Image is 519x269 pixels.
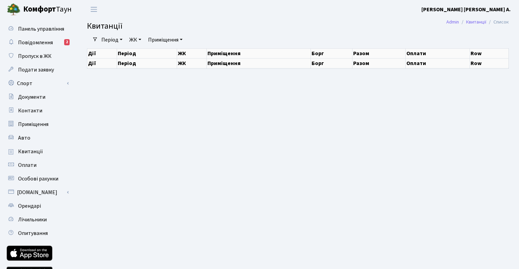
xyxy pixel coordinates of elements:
[3,172,72,186] a: Особові рахунки
[87,58,117,68] th: Дії
[3,104,72,117] a: Контакти
[421,5,511,14] a: [PERSON_NAME] [PERSON_NAME] А.
[18,202,41,210] span: Орендарі
[352,48,405,58] th: Разом
[177,58,207,68] th: ЖК
[3,90,72,104] a: Документи
[3,22,72,36] a: Панель управління
[311,48,352,58] th: Борг
[18,230,48,237] span: Опитування
[7,3,20,16] img: logo.png
[3,36,72,49] a: Повідомлення2
[470,58,509,68] th: Row
[206,48,311,58] th: Приміщення
[486,18,509,26] li: Список
[18,175,58,183] span: Особові рахунки
[405,48,470,58] th: Оплати
[145,34,185,46] a: Приміщення
[18,121,48,128] span: Приміщення
[23,4,72,15] span: Таун
[18,93,45,101] span: Документи
[3,145,72,158] a: Квитанції
[99,34,125,46] a: Період
[3,63,72,77] a: Подати заявку
[18,216,47,223] span: Лічильники
[23,4,56,15] b: Комфорт
[117,48,177,58] th: Період
[405,58,470,68] th: Оплати
[466,18,486,26] a: Квитанції
[470,48,509,58] th: Row
[421,6,511,13] b: [PERSON_NAME] [PERSON_NAME] А.
[127,34,144,46] a: ЖК
[87,20,122,32] span: Квитанції
[64,39,70,45] div: 2
[3,213,72,226] a: Лічильники
[3,199,72,213] a: Орендарі
[3,226,72,240] a: Опитування
[18,25,64,33] span: Панель управління
[18,66,54,74] span: Подати заявку
[87,48,117,58] th: Дії
[3,117,72,131] a: Приміщення
[3,186,72,199] a: [DOMAIN_NAME]
[18,39,53,46] span: Повідомлення
[18,161,37,169] span: Оплати
[311,58,352,68] th: Борг
[3,49,72,63] a: Пропуск в ЖК
[177,48,207,58] th: ЖК
[3,131,72,145] a: Авто
[206,58,311,68] th: Приміщення
[3,158,72,172] a: Оплати
[446,18,459,26] a: Admin
[18,134,30,142] span: Авто
[18,107,42,114] span: Контакти
[436,15,519,29] nav: breadcrumb
[117,58,177,68] th: Період
[18,148,43,155] span: Квитанції
[18,52,52,60] span: Пропуск в ЖК
[352,58,405,68] th: Разом
[3,77,72,90] a: Спорт
[85,4,102,15] button: Переключити навігацію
